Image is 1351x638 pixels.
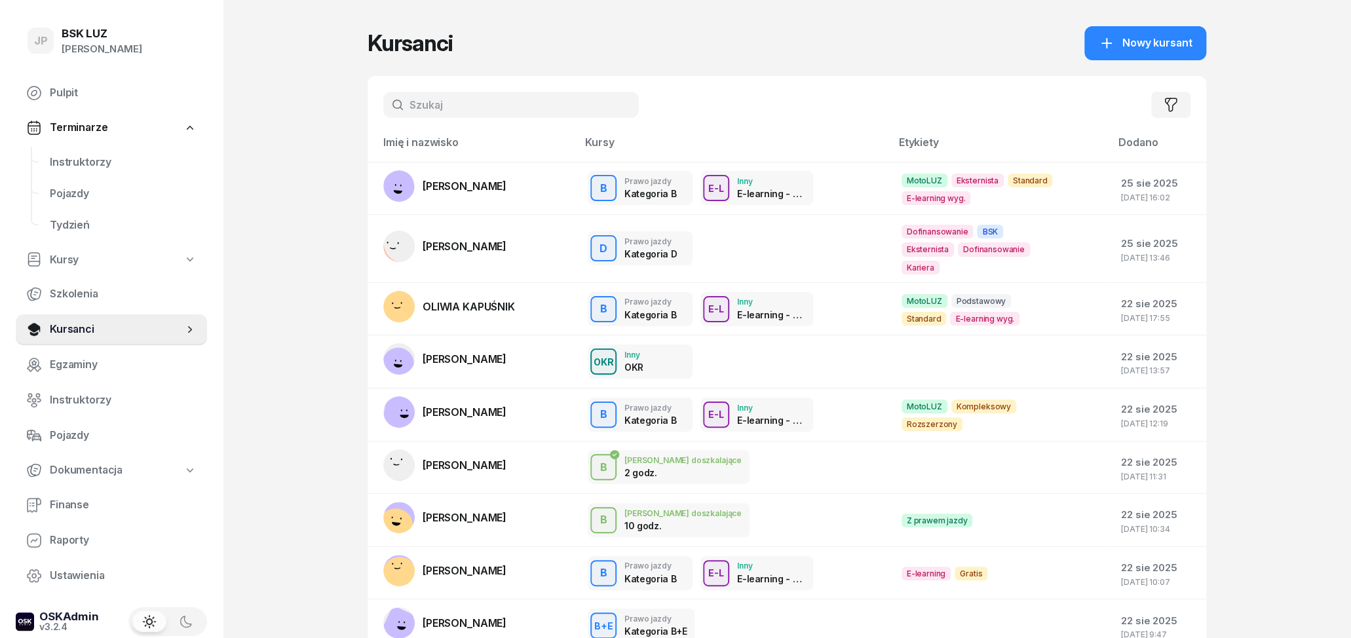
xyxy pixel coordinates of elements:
img: logo-xs-dark@2x.png [16,612,34,631]
div: E-L [703,180,729,197]
input: Szukaj [383,92,639,118]
span: Eksternista [902,242,954,256]
span: Instruktorzy [50,154,197,171]
a: [PERSON_NAME] [383,231,506,262]
button: B [590,175,617,201]
div: [DATE] 12:19 [1121,419,1196,428]
a: Szkolenia [16,278,207,310]
span: Kompleksowy [951,400,1016,413]
div: Kategoria D [624,248,677,259]
span: OLIWIA KAPUŚNIK [423,300,515,313]
div: 22 sie 2025 [1121,295,1196,312]
div: 22 sie 2025 [1121,454,1196,471]
span: Szkolenia [50,286,197,303]
span: MotoLUZ [902,400,947,413]
div: D [594,238,613,260]
div: 10 godz. [624,520,693,531]
div: Prawo jazdy [624,403,676,412]
div: B+E [589,618,618,634]
div: 22 sie 2025 [1121,559,1196,576]
div: Inny [624,350,643,359]
div: Inny [737,177,805,185]
a: Instruktorzy [39,147,207,178]
div: B [595,403,613,426]
a: [PERSON_NAME] [383,170,506,202]
div: [DATE] 11:31 [1121,472,1196,481]
span: [PERSON_NAME] [423,459,506,472]
div: 25 sie 2025 [1121,235,1196,252]
span: Standard [1008,174,1053,187]
div: E-learning - 90 dni [737,573,805,584]
button: B [590,296,617,322]
div: E-L [703,565,729,581]
div: BSK LUZ [62,28,142,39]
a: Dokumentacja [16,455,207,485]
span: Ustawienia [50,567,197,584]
div: Inny [737,561,805,570]
span: [PERSON_NAME] [423,616,506,629]
div: [DATE] 10:34 [1121,525,1196,533]
div: 22 sie 2025 [1121,348,1196,366]
span: [PERSON_NAME] [423,179,506,193]
div: B [595,178,613,200]
span: Z prawem jazdy [902,514,973,527]
div: Prawo jazdy [624,561,676,570]
div: E-L [703,406,729,422]
span: [PERSON_NAME] [423,240,506,253]
span: Kursy [50,252,79,269]
span: Pojazdy [50,427,197,444]
div: B [595,509,613,531]
div: E-learning - 90 dni [737,415,805,426]
span: [PERSON_NAME] [423,405,506,419]
span: Instruktorzy [50,392,197,409]
button: B [590,507,617,533]
a: Egzaminy [16,349,207,381]
button: OKR [590,348,617,375]
button: E-L [703,296,729,322]
div: Kategoria B [624,309,676,320]
span: E-learning [902,567,951,580]
button: E-L [703,175,729,201]
span: [PERSON_NAME] [423,564,506,577]
div: 25 sie 2025 [1121,175,1196,192]
span: Tydzień [50,217,197,234]
th: Imię i nazwisko [368,134,577,162]
div: Prawo jazdy [624,177,676,185]
span: Rozszerzony [902,417,962,431]
th: Dodano [1111,134,1206,162]
span: MotoLUZ [902,294,947,308]
div: Prawo jazdy [624,237,677,246]
span: [PERSON_NAME] [423,352,506,366]
div: Kategoria B [624,188,676,199]
a: Pulpit [16,77,207,109]
div: E-learning - 90 dni [737,188,805,199]
div: OKR [624,362,643,373]
a: [PERSON_NAME] [383,396,506,428]
div: [PERSON_NAME] doszkalające [624,456,742,464]
div: [DATE] 10:07 [1121,578,1196,586]
span: Dofinansowanie [958,242,1030,256]
span: JP [34,35,48,47]
span: [PERSON_NAME] [423,511,506,524]
a: [PERSON_NAME] [383,343,506,375]
a: OLIWIA KAPUŚNIK [383,291,515,322]
a: Nowy kursant [1084,26,1206,60]
button: B [590,402,617,428]
div: B [595,562,613,584]
a: Pojazdy [16,420,207,451]
a: [PERSON_NAME] [383,555,506,586]
button: E-L [703,560,729,586]
span: Podstawowy [951,294,1011,308]
span: Pojazdy [50,185,197,202]
div: Kategoria B+E [624,626,687,637]
a: Kursanci [16,314,207,345]
div: 22 sie 2025 [1121,506,1196,523]
a: [PERSON_NAME] [383,502,506,533]
a: [PERSON_NAME] [383,449,506,481]
div: Kategoria B [624,415,676,426]
div: B [595,457,613,479]
button: B [590,560,617,586]
span: Raporty [50,532,197,549]
div: E-L [703,301,729,317]
div: [PERSON_NAME] doszkalające [624,509,742,517]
